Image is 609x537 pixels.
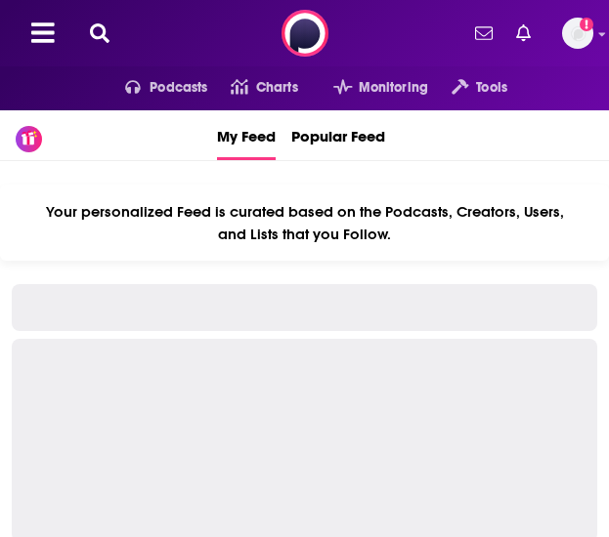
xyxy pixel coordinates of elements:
[508,17,539,50] a: Show notifications dropdown
[150,74,207,102] span: Podcasts
[310,72,428,103] button: open menu
[291,110,385,160] a: Popular Feed
[467,17,500,50] a: Show notifications dropdown
[102,72,208,103] button: open menu
[207,72,297,103] a: Charts
[359,74,428,102] span: Monitoring
[291,114,385,157] span: Popular Feed
[428,72,507,103] button: open menu
[562,18,593,49] a: Logged in as SimonElement
[476,74,507,102] span: Tools
[217,114,276,157] span: My Feed
[562,18,593,49] img: User Profile
[256,74,298,102] span: Charts
[580,18,593,31] svg: Add a profile image
[282,10,328,57] img: Podchaser - Follow, Share and Rate Podcasts
[217,110,276,160] a: My Feed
